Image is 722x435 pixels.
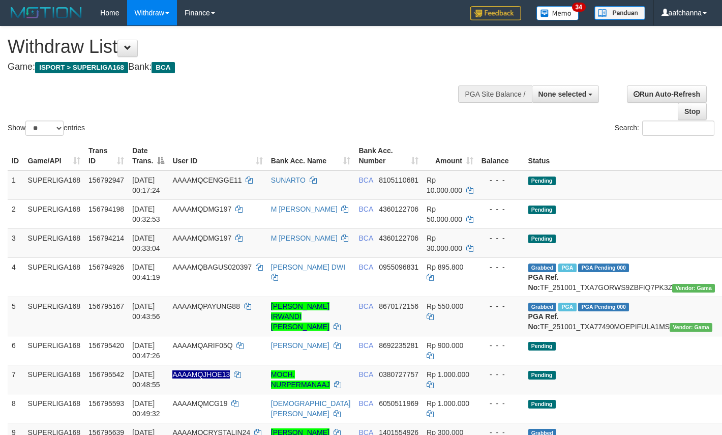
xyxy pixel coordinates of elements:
[558,303,576,311] span: Marked by aafchoeunmanni
[670,323,712,332] span: Vendor URL: https://trx31.1velocity.biz
[578,264,629,272] span: PGA Pending
[528,235,556,243] span: Pending
[8,297,24,336] td: 5
[132,263,160,281] span: [DATE] 00:41:19
[528,264,557,272] span: Grabbed
[88,205,124,213] span: 156794198
[8,394,24,423] td: 8
[84,141,128,170] th: Trans ID: activate to sort column ascending
[88,234,124,242] span: 156794214
[427,205,462,223] span: Rp 50.000.000
[25,121,64,136] select: Showentries
[8,121,85,136] label: Show entries
[172,176,242,184] span: AAAAMQCENGGE11
[8,228,24,257] td: 3
[528,371,556,380] span: Pending
[271,370,330,389] a: MOCH. NURPERMANAAJ
[24,141,85,170] th: Game/API: activate to sort column ascending
[132,205,160,223] span: [DATE] 00:32:53
[8,141,24,170] th: ID
[132,176,160,194] span: [DATE] 00:17:24
[615,121,714,136] label: Search:
[358,370,373,379] span: BCA
[532,85,599,103] button: None selected
[267,141,355,170] th: Bank Acc. Name: activate to sort column ascending
[482,369,520,380] div: - - -
[482,301,520,311] div: - - -
[132,234,160,252] span: [DATE] 00:33:04
[88,302,124,310] span: 156795167
[354,141,423,170] th: Bank Acc. Number: activate to sort column ascending
[24,228,85,257] td: SUPERLIGA168
[24,170,85,200] td: SUPERLIGA168
[35,62,128,73] span: ISPORT > SUPERLIGA168
[8,37,471,57] h1: Withdraw List
[423,141,477,170] th: Amount: activate to sort column ascending
[88,370,124,379] span: 156795542
[172,263,252,271] span: AAAAMQBAGUS020397
[152,62,174,73] span: BCA
[172,370,230,379] span: Nama rekening ada tanda titik/strip, harap diedit
[379,341,418,350] span: Copy 8692235281 to clipboard
[672,284,715,293] span: Vendor URL: https://trx31.1velocity.biz
[482,175,520,185] div: - - -
[358,176,373,184] span: BCA
[482,233,520,243] div: - - -
[8,5,85,20] img: MOTION_logo.png
[358,205,373,213] span: BCA
[558,264,576,272] span: Marked by aafchoeunmanni
[379,370,418,379] span: Copy 0380727757 to clipboard
[8,199,24,228] td: 2
[271,302,329,331] a: [PERSON_NAME] IRWANDI [PERSON_NAME]
[427,399,469,408] span: Rp 1.000.000
[88,399,124,408] span: 156795593
[458,85,531,103] div: PGA Site Balance /
[24,257,85,297] td: SUPERLIGA168
[379,399,418,408] span: Copy 6050511969 to clipboard
[627,85,707,103] a: Run Auto-Refresh
[8,336,24,365] td: 6
[536,6,579,20] img: Button%20Memo.svg
[172,205,231,213] span: AAAAMQDMG197
[528,206,556,214] span: Pending
[24,199,85,228] td: SUPERLIGA168
[578,303,629,311] span: PGA Pending
[379,234,418,242] span: Copy 4360122706 to clipboard
[477,141,524,170] th: Balance
[271,205,338,213] a: M [PERSON_NAME]
[358,234,373,242] span: BCA
[642,121,714,136] input: Search:
[172,341,232,350] span: AAAAMQARIF05Q
[271,399,351,418] a: [DEMOGRAPHIC_DATA][PERSON_NAME]
[482,204,520,214] div: - - -
[8,365,24,394] td: 7
[528,303,557,311] span: Grabbed
[482,340,520,351] div: - - -
[271,341,329,350] a: [PERSON_NAME]
[572,3,586,12] span: 34
[379,176,418,184] span: Copy 8105110681 to clipboard
[271,176,306,184] a: SUNARTO
[132,302,160,321] span: [DATE] 00:43:56
[172,399,227,408] span: AAAAMQMCG19
[528,177,556,185] span: Pending
[427,370,469,379] span: Rp 1.000.000
[358,341,373,350] span: BCA
[482,262,520,272] div: - - -
[358,263,373,271] span: BCA
[427,234,462,252] span: Rp 30.000.000
[88,176,124,184] span: 156792947
[271,234,338,242] a: M [PERSON_NAME]
[427,302,463,310] span: Rp 550.000
[271,263,345,271] a: [PERSON_NAME] DWI
[132,399,160,418] span: [DATE] 00:49:32
[528,400,556,409] span: Pending
[128,141,168,170] th: Date Trans.: activate to sort column descending
[379,205,418,213] span: Copy 4360122706 to clipboard
[132,341,160,360] span: [DATE] 00:47:26
[358,399,373,408] span: BCA
[358,302,373,310] span: BCA
[24,336,85,365] td: SUPERLIGA168
[8,170,24,200] td: 1
[594,6,645,20] img: panduan.png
